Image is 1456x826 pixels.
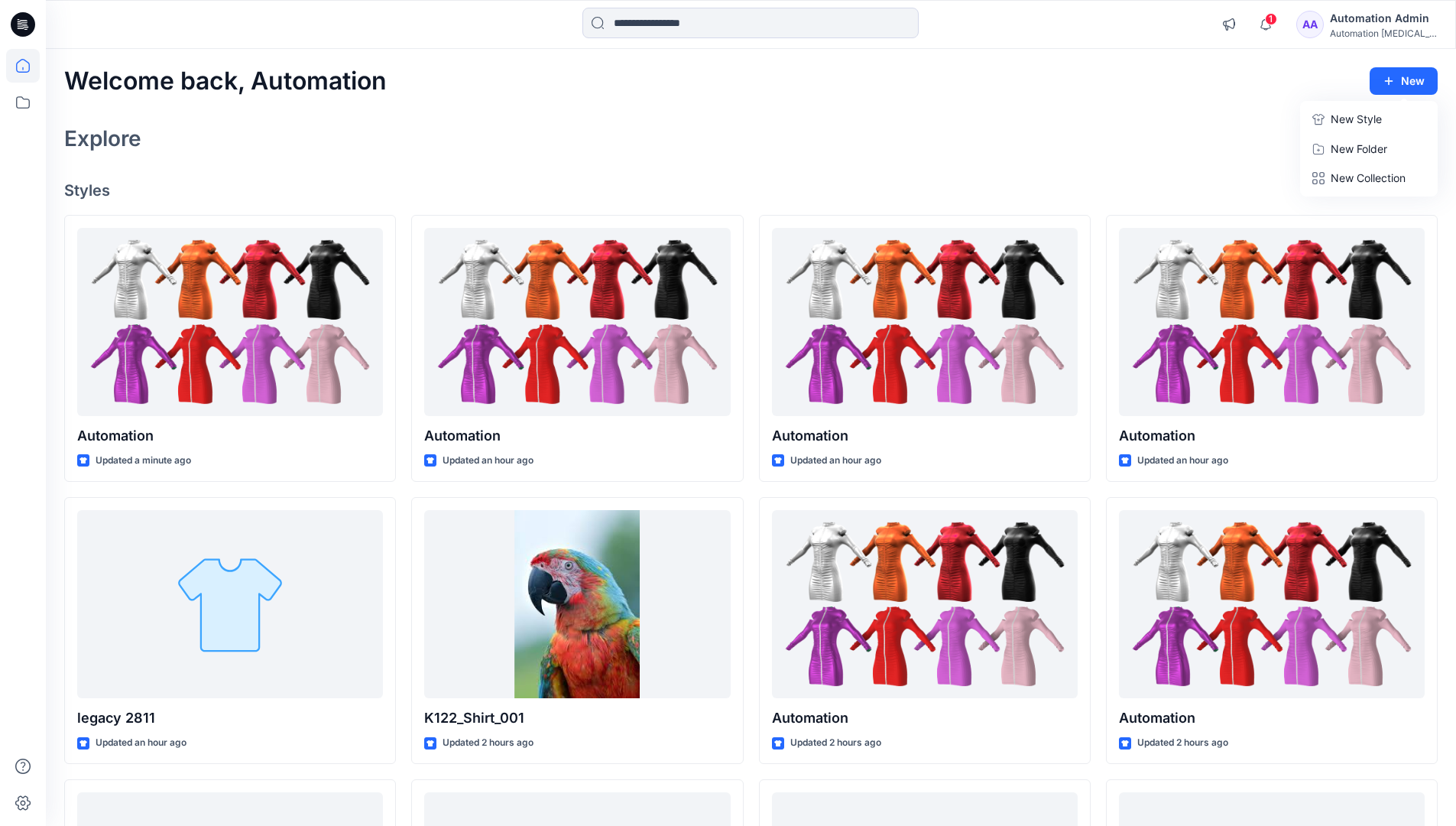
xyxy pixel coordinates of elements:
[1119,510,1425,699] a: Automation
[1330,9,1437,28] div: Automation Admin
[424,707,730,729] p: K122_Shirt_001
[1137,735,1228,751] p: Updated 2 hours ago
[77,425,383,447] p: Automation
[1119,425,1425,447] p: Automation
[443,453,533,469] p: Updated an hour ago
[96,735,186,751] p: Updated an hour ago
[772,510,1078,699] a: Automation
[1119,707,1425,729] p: Automation
[1119,228,1425,417] a: Automation
[64,126,141,151] h2: Explore
[1265,13,1277,25] span: 1
[790,453,881,469] p: Updated an hour ago
[443,735,533,751] p: Updated 2 hours ago
[424,228,730,417] a: Automation
[1296,11,1324,38] div: AA
[96,453,191,469] p: Updated a minute ago
[1330,28,1437,39] div: Automation [MEDICAL_DATA]...
[424,425,730,447] p: Automation
[1331,169,1406,187] p: New Collection
[1137,453,1228,469] p: Updated an hour ago
[64,67,387,96] h2: Welcome back, Automation
[64,181,1438,200] h4: Styles
[1331,141,1387,157] p: New Folder
[790,735,881,751] p: Updated 2 hours ago
[424,510,730,699] a: K122_Shirt_001
[77,228,383,417] a: Automation
[77,510,383,699] a: legacy 2811
[1303,104,1435,135] a: New Style
[772,707,1078,729] p: Automation
[772,228,1078,417] a: Automation
[1370,67,1438,95] button: New
[1331,110,1382,128] p: New Style
[772,425,1078,447] p: Automation
[77,707,383,729] p: legacy 2811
